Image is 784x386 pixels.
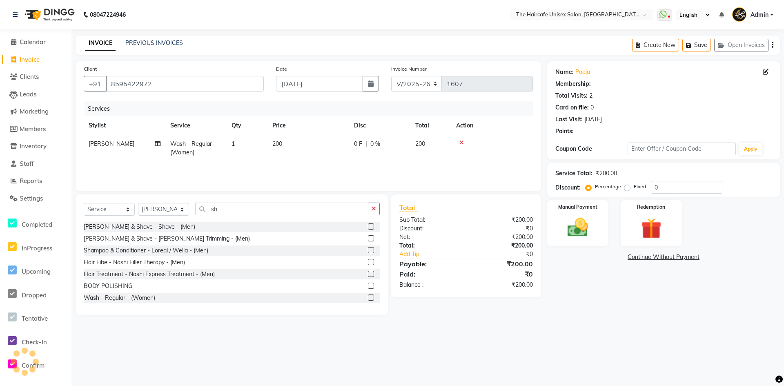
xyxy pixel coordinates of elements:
[391,65,427,73] label: Invoice Number
[84,282,132,290] div: BODY POLISHING
[2,107,69,116] a: Marketing
[555,91,588,100] div: Total Visits:
[555,68,574,76] div: Name:
[393,216,466,224] div: Sub Total:
[20,90,36,98] span: Leads
[22,244,52,252] span: InProgress
[22,221,52,228] span: Completed
[466,233,539,241] div: ₹200.00
[393,241,466,250] div: Total:
[478,250,539,259] div: ₹0
[84,116,165,135] th: Stylist
[267,116,349,135] th: Price
[555,80,591,88] div: Membership:
[20,73,39,80] span: Clients
[2,125,69,134] a: Members
[466,259,539,269] div: ₹200.00
[393,269,466,279] div: Paid:
[84,270,215,279] div: Hair Treatment - Nashi Express Treatment - (Men)
[84,294,155,302] div: Wash - Regular - (Women)
[634,183,646,190] label: Fixed
[575,68,590,76] a: Pooja
[2,176,69,186] a: Reports
[590,103,594,112] div: 0
[466,269,539,279] div: ₹0
[84,246,208,255] div: Shampoo & Conditioner - Loreal / Wella - (Men)
[637,203,665,211] label: Redemption
[84,258,185,267] div: Hair Fibe - Nashi Filler Therapy - (Men)
[714,39,768,51] button: Open Invoices
[393,281,466,289] div: Balance :
[584,115,602,124] div: [DATE]
[410,116,451,135] th: Total
[21,3,77,26] img: logo
[84,223,195,231] div: [PERSON_NAME] & Shave - Shave - (Men)
[272,140,282,147] span: 200
[589,91,592,100] div: 2
[89,140,134,147] span: [PERSON_NAME]
[561,216,595,239] img: _cash.svg
[2,142,69,151] a: Inventory
[20,107,49,115] span: Marketing
[2,72,69,82] a: Clients
[125,39,183,47] a: PREVIOUS INVOICES
[22,338,47,346] span: Check-In
[555,127,574,136] div: Points:
[22,268,51,275] span: Upcoming
[90,3,126,26] b: 08047224946
[549,253,778,261] a: Continue Without Payment
[632,39,679,51] button: Create New
[555,103,589,112] div: Card on file:
[227,116,267,135] th: Qty
[466,281,539,289] div: ₹200.00
[276,65,287,73] label: Date
[20,160,33,167] span: Staff
[2,38,69,47] a: Calendar
[2,159,69,169] a: Staff
[20,177,42,185] span: Reports
[682,39,711,51] button: Save
[370,140,380,148] span: 0 %
[165,116,227,135] th: Service
[555,115,583,124] div: Last Visit:
[415,140,425,147] span: 200
[558,203,597,211] label: Manual Payment
[85,101,539,116] div: Services
[393,224,466,233] div: Discount:
[84,65,97,73] label: Client
[106,76,264,91] input: Search by Name/Mobile/Email/Code
[751,11,768,19] span: Admin
[555,145,628,153] div: Coupon Code
[365,140,367,148] span: |
[393,233,466,241] div: Net:
[170,140,216,156] span: Wash - Regular - (Women)
[466,224,539,233] div: ₹0
[20,125,46,133] span: Members
[2,194,69,203] a: Settings
[2,90,69,99] a: Leads
[84,76,107,91] button: +91
[739,143,762,155] button: Apply
[22,291,47,299] span: Dropped
[635,216,668,241] img: _gift.svg
[393,259,466,269] div: Payable:
[628,143,736,155] input: Enter Offer / Coupon Code
[399,203,418,212] span: Total
[20,194,43,202] span: Settings
[354,140,362,148] span: 0 F
[84,234,250,243] div: [PERSON_NAME] & Shave - [PERSON_NAME] Trimming - (Men)
[20,56,40,63] span: Invoice
[22,315,48,322] span: Tentative
[596,169,617,178] div: ₹200.00
[466,216,539,224] div: ₹200.00
[595,183,621,190] label: Percentage
[232,140,235,147] span: 1
[85,36,116,51] a: INVOICE
[349,116,410,135] th: Disc
[20,38,46,46] span: Calendar
[20,142,47,150] span: Inventory
[451,116,533,135] th: Action
[732,7,746,22] img: Admin
[555,183,581,192] div: Discount:
[393,250,478,259] a: Add Tip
